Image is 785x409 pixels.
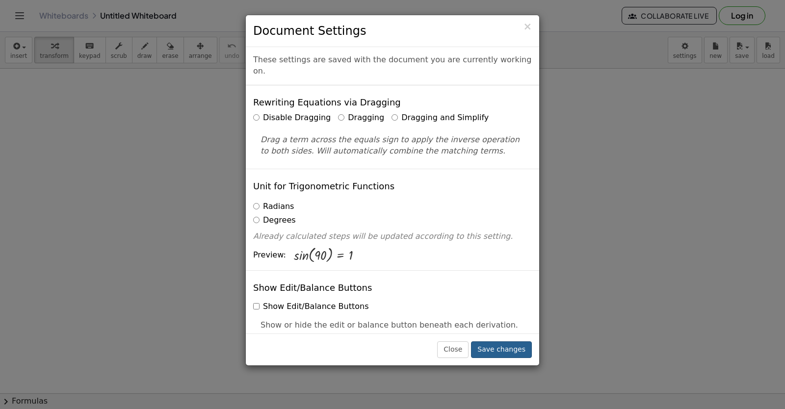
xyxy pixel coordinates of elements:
div: These settings are saved with the document you are currently working on. [246,47,539,85]
label: Radians [253,201,294,212]
button: Close [437,341,469,358]
input: Degrees [253,217,260,223]
h4: Rewriting Equations via Dragging [253,98,401,107]
p: Drag a term across the equals sign to apply the inverse operation to both sides. Will automatical... [261,134,524,157]
button: Close [523,22,532,32]
label: Dragging [338,112,384,124]
input: Radians [253,203,260,209]
input: Dragging [338,114,344,121]
p: Already calculated steps will be updated according to this setting. [253,231,532,242]
h4: Unit for Trigonometric Functions [253,181,394,191]
span: Preview: [253,250,286,261]
span: × [523,21,532,32]
input: Disable Dragging [253,114,260,121]
h3: Document Settings [253,23,532,39]
label: Degrees [253,215,296,226]
input: Dragging and Simplify [392,114,398,121]
h4: Show Edit/Balance Buttons [253,283,372,293]
button: Save changes [471,341,532,358]
label: Show Edit/Balance Buttons [253,301,368,312]
input: Show Edit/Balance Buttons [253,303,260,309]
label: Dragging and Simplify [392,112,489,124]
p: Show or hide the edit or balance button beneath each derivation. [261,320,524,331]
label: Disable Dragging [253,112,331,124]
